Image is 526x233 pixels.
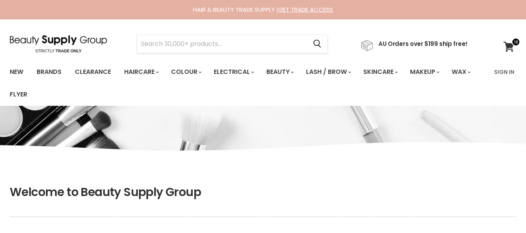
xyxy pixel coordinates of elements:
[137,35,307,53] input: Search
[69,64,117,80] a: Clearance
[446,64,475,80] a: Wax
[404,64,444,80] a: Makeup
[10,185,516,199] h1: Welcome to Beauty Supply Group
[489,64,519,80] a: Sign In
[31,64,67,80] a: Brands
[357,64,403,80] a: Skincare
[487,196,518,225] iframe: Gorgias live chat messenger
[208,64,259,80] a: Electrical
[165,64,206,80] a: Colour
[307,35,327,53] button: Search
[300,64,356,80] a: Lash / Brow
[4,64,29,80] a: New
[118,64,164,80] a: Haircare
[260,64,299,80] a: Beauty
[278,5,333,14] a: GET TRADE ACCESS
[137,35,328,53] form: Product
[4,86,33,103] a: Flyer
[4,61,489,106] ul: Main menu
